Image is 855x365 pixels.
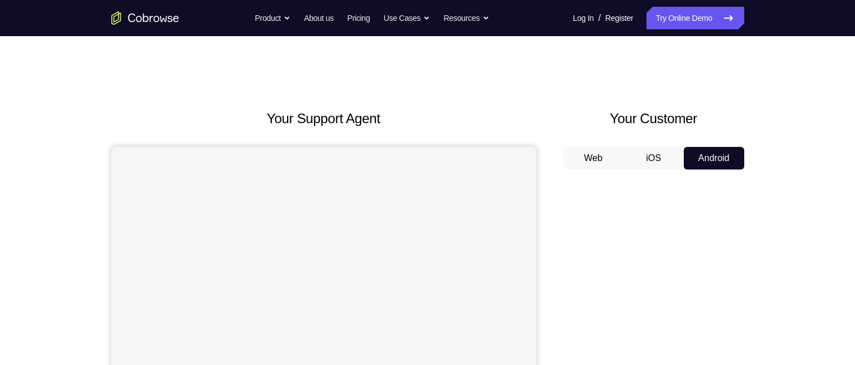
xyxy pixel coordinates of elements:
a: Pricing [347,7,370,29]
a: Try Online Demo [646,7,744,29]
button: Web [563,147,624,170]
button: Product [255,7,290,29]
a: Log In [573,7,594,29]
a: Go to the home page [111,11,179,25]
h2: Your Support Agent [111,108,536,129]
span: / [598,11,601,25]
h2: Your Customer [563,108,744,129]
button: Android [684,147,744,170]
button: Use Cases [384,7,430,29]
button: iOS [623,147,684,170]
button: Resources [444,7,489,29]
a: About us [304,7,333,29]
a: Register [605,7,633,29]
